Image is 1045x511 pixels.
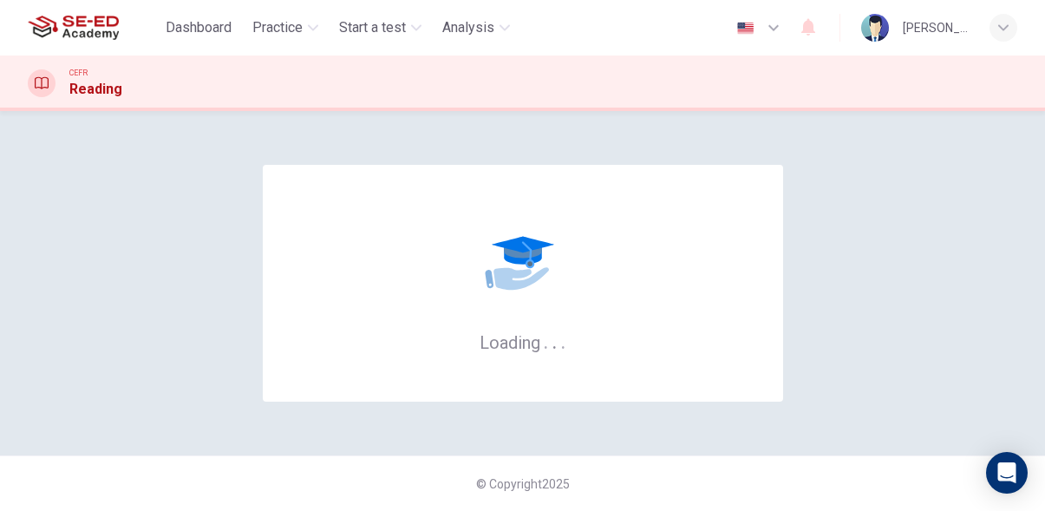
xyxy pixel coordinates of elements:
[332,12,428,43] button: Start a test
[560,326,566,355] h6: .
[442,17,494,38] span: Analysis
[480,331,566,353] h6: Loading
[166,17,232,38] span: Dashboard
[69,79,122,100] h1: Reading
[435,12,517,43] button: Analysis
[252,17,303,38] span: Practice
[28,10,119,45] img: SE-ED Academy logo
[339,17,406,38] span: Start a test
[986,452,1028,494] div: Open Intercom Messenger
[543,326,549,355] h6: .
[552,326,558,355] h6: .
[861,14,889,42] img: Profile picture
[476,477,570,491] span: © Copyright 2025
[735,22,756,35] img: en
[28,10,159,45] a: SE-ED Academy logo
[159,12,238,43] button: Dashboard
[903,17,969,38] div: [PERSON_NAME]
[69,67,88,79] span: CEFR
[245,12,325,43] button: Practice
